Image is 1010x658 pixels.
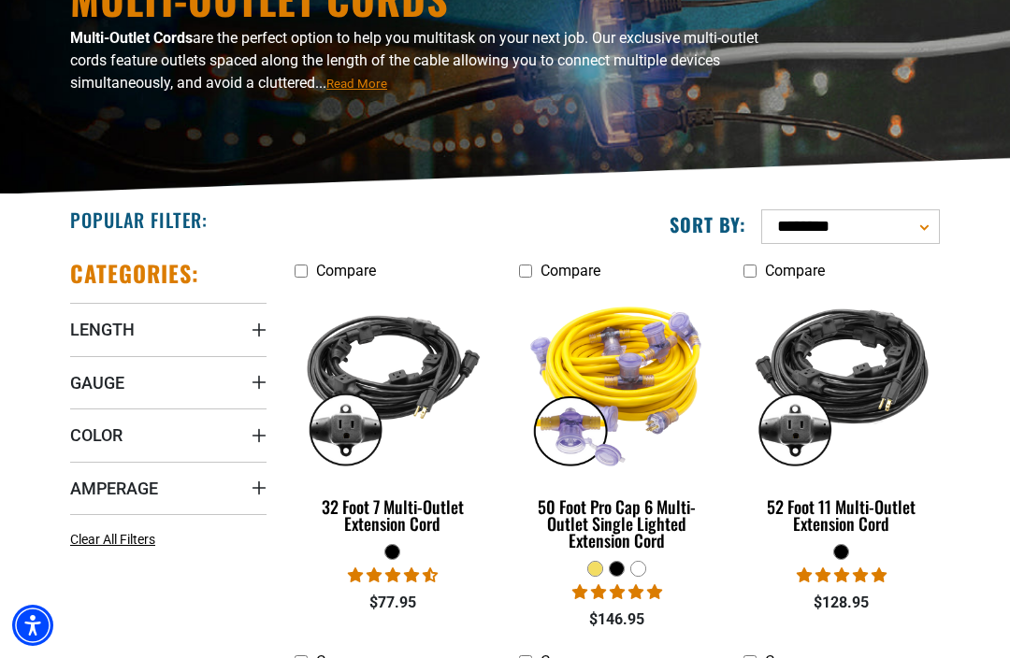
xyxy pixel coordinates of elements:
[292,292,494,473] img: black
[70,532,155,547] span: Clear All Filters
[519,608,715,631] div: $146.95
[295,592,491,614] div: $77.95
[741,292,943,473] img: black
[70,303,267,355] summary: Length
[516,292,718,473] img: yellow
[743,498,940,532] div: 52 Foot 11 Multi-Outlet Extension Cord
[541,262,600,279] span: Compare
[70,424,123,446] span: Color
[70,478,158,499] span: Amperage
[670,212,746,236] label: Sort by:
[70,356,267,408] summary: Gauge
[765,262,825,279] span: Compare
[743,289,940,543] a: black 52 Foot 11 Multi-Outlet Extension Cord
[70,319,135,340] span: Length
[519,498,715,549] div: 50 Foot Pro Cap 6 Multi-Outlet Single Lighted Extension Cord
[70,207,208,232] h2: Popular Filter:
[743,592,940,614] div: $128.95
[70,29,758,92] span: are the perfect option to help you multitask on your next job. Our exclusive multi-outlet cords f...
[316,262,376,279] span: Compare
[70,372,124,393] span: Gauge
[326,77,387,91] span: Read More
[70,462,267,514] summary: Amperage
[70,408,267,461] summary: Color
[70,259,199,288] h2: Categories:
[519,289,715,560] a: yellow 50 Foot Pro Cap 6 Multi-Outlet Single Lighted Extension Cord
[70,29,193,47] b: Multi-Outlet Cords
[572,583,662,601] span: 4.80 stars
[348,566,438,584] span: 4.73 stars
[797,566,887,584] span: 4.95 stars
[12,605,53,646] div: Accessibility Menu
[70,530,163,550] a: Clear All Filters
[295,289,491,543] a: black 32 Foot 7 Multi-Outlet Extension Cord
[295,498,491,532] div: 32 Foot 7 Multi-Outlet Extension Cord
